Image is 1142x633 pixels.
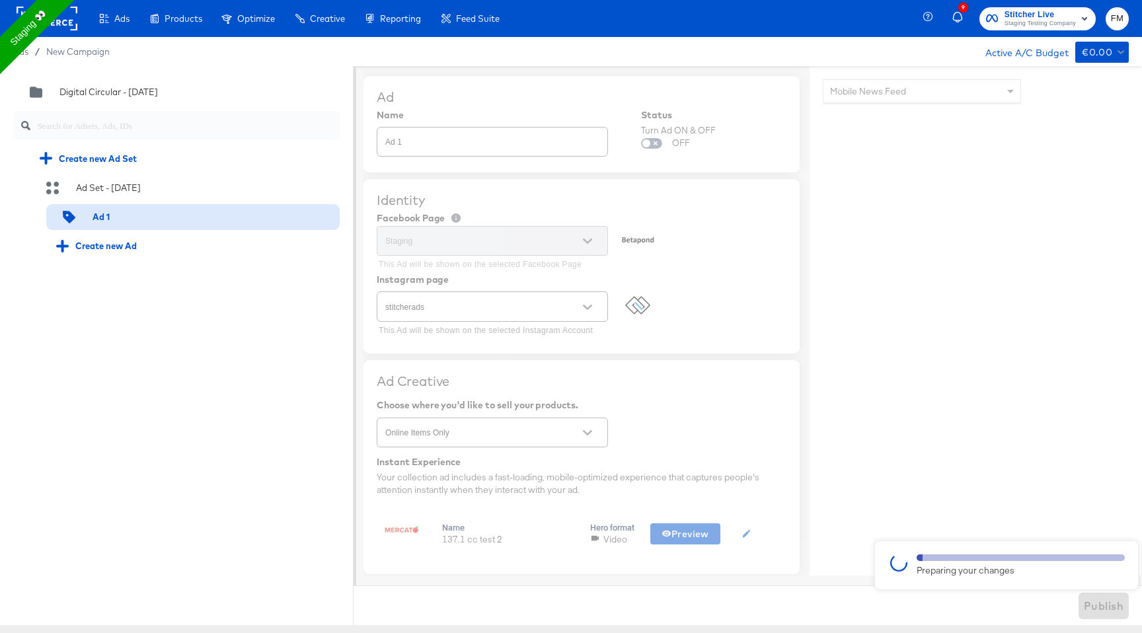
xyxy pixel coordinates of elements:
[1005,19,1076,29] span: Staging Testing Company
[46,46,110,57] a: New Campaign
[310,13,345,24] span: Creative
[40,152,137,165] div: Create new Ad Set
[1111,11,1123,26] span: FM
[1106,7,1129,30] button: FM
[93,211,110,223] div: Ad 1
[1082,44,1112,61] div: €0.00
[28,46,46,57] span: /
[114,13,130,24] span: Ads
[13,204,340,230] div: Ad 1
[971,42,1069,61] div: Active A/C Budget
[1005,8,1076,22] span: Stitcher Live
[165,13,202,24] span: Products
[76,182,141,194] div: Ad Set - [DATE]
[979,7,1096,30] button: Stitcher LiveStaging Testing Company
[950,6,973,32] button: 9
[59,86,158,98] div: Digital Circular - [DATE]
[456,13,500,24] span: Feed Suite
[13,46,28,57] span: Ads
[13,79,340,105] div: Digital Circular - [DATE]
[37,106,340,134] input: Search for Adsets, Ads, IDs
[380,13,421,24] span: Reporting
[30,145,340,171] div: Create new Ad Set
[46,233,340,259] div: Create new Ad
[237,13,275,24] span: Optimize
[917,564,1125,577] div: Preparing your changes
[1075,42,1129,63] button: €0.00
[13,175,340,201] div: Ad Set - [DATE]
[958,3,968,13] div: 9
[56,240,137,252] div: Create new Ad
